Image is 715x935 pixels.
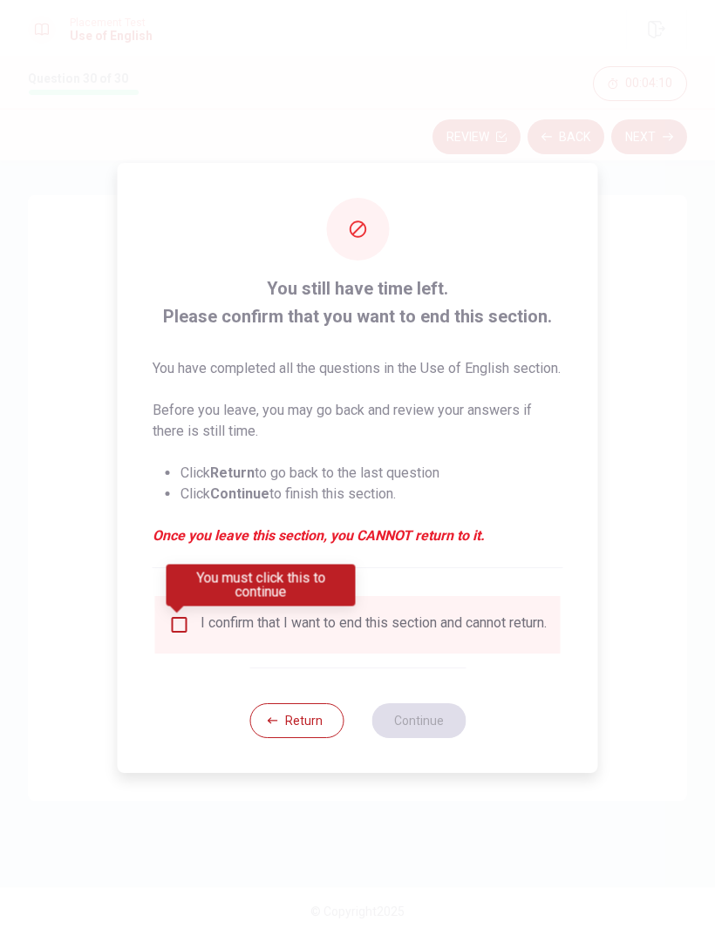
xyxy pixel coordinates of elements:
button: Continue [371,703,466,738]
li: Click to go back to the last question [180,463,563,484]
p: Before you leave, you may go back and review your answers if there is still time. [153,400,563,442]
li: Click to finish this section. [180,484,563,505]
strong: Return [210,464,255,481]
em: Once you leave this section, you CANNOT return to it. [153,525,563,546]
div: I confirm that I want to end this section and cannot return. [201,614,547,635]
div: You must click this to continue [167,565,356,606]
span: You still have time left. Please confirm that you want to end this section. [153,274,563,330]
p: You have completed all the questions in the Use of English section. [153,358,563,379]
strong: Continue [210,485,269,502]
span: You must click this to continue [169,614,190,635]
button: Return [249,703,344,738]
